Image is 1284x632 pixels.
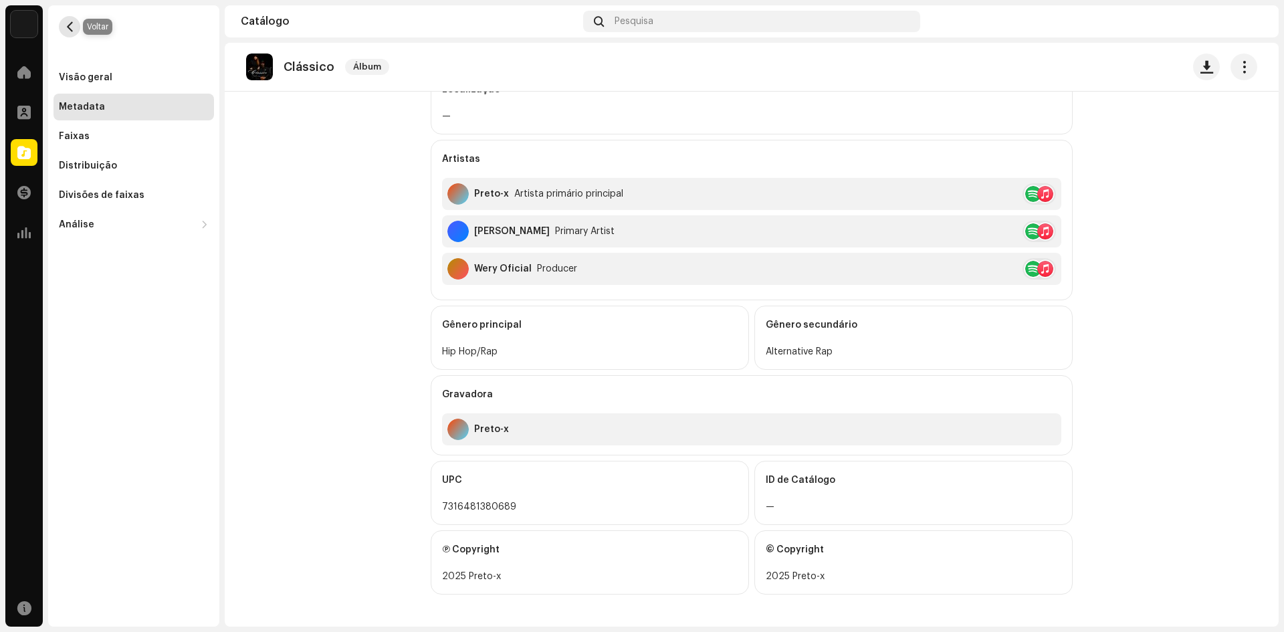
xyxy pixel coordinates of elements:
[53,64,214,91] re-m-nav-item: Visão geral
[442,344,738,360] div: Hip Hop/Rap
[474,189,509,199] div: Preto-x
[1241,11,1263,32] img: afaf1030-a473-43d5-b6c6-95b27215810d
[537,264,577,274] div: Producer
[442,306,738,344] div: Gênero principal
[442,531,738,568] div: Ⓟ Copyright
[53,94,214,120] re-m-nav-item: Metadata
[59,161,117,171] div: Distribuição
[59,102,105,112] div: Metadata
[59,131,90,142] div: Faixas
[59,72,112,83] div: Visão geral
[474,424,509,435] div: Preto-x
[555,226,615,237] div: Primary Artist
[442,568,738,585] div: 2025 Preto-x
[345,59,389,75] span: Álbum
[766,531,1061,568] div: © Copyright
[53,152,214,179] re-m-nav-item: Distribuição
[766,499,1061,515] div: —
[514,189,623,199] div: Artista primário principal
[59,219,94,230] div: Análise
[442,461,738,499] div: UPC
[442,140,1061,178] div: Artistas
[615,16,653,27] span: Pesquisa
[246,54,273,80] img: 90c78a82-2c76-4687-b7b7-a4320e2504bb
[766,568,1061,585] div: 2025 Preto-x
[766,344,1061,360] div: Alternative Rap
[474,264,532,274] div: Wery Oficial
[766,461,1061,499] div: ID de Catálogo
[442,499,738,515] div: 7316481380689
[766,306,1061,344] div: Gênero secundário
[474,226,550,237] div: [PERSON_NAME]
[442,108,1061,124] div: —
[53,182,214,209] re-m-nav-item: Divisões de faixas
[59,190,144,201] div: Divisões de faixas
[53,123,214,150] re-m-nav-item: Faixas
[241,16,578,27] div: Catálogo
[53,211,214,238] re-m-nav-dropdown: Análise
[11,11,37,37] img: cd9a510e-9375-452c-b98b-71401b54d8f9
[442,376,1061,413] div: Gravadora
[284,60,334,74] p: Clássico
